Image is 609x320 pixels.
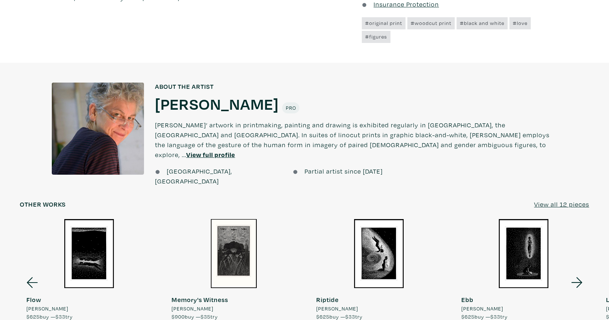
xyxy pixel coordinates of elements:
span: $625 [461,313,475,320]
span: [PERSON_NAME] [172,305,213,313]
a: #love [509,17,531,29]
h6: About the artist [155,83,557,91]
a: #black and white [457,17,508,29]
span: [GEOGRAPHIC_DATA], [GEOGRAPHIC_DATA] [155,167,232,185]
span: Partial artist since [DATE] [304,167,383,175]
strong: Memory's Witness [172,295,228,304]
span: [PERSON_NAME] [461,305,503,313]
span: Pro [285,104,296,111]
a: #woodcut print [407,17,455,29]
span: $33 [345,313,355,320]
strong: Riptide [316,295,339,304]
a: View all 12 pieces [534,199,589,209]
span: [PERSON_NAME] [26,305,68,313]
span: buy — try [172,313,218,320]
span: [PERSON_NAME] [316,305,358,313]
p: [PERSON_NAME]’ artwork in printmaking, painting and drawing is exhibited regularly in [GEOGRAPHIC... [155,113,557,166]
span: $625 [316,313,329,320]
span: $35 [201,313,210,320]
strong: Ebb [461,295,473,304]
span: $900 [172,313,185,320]
span: buy — try [26,313,73,320]
a: View full profile [186,150,235,159]
h6: Other works [20,200,66,208]
u: View all 12 pieces [534,200,589,208]
span: $33 [490,313,500,320]
a: #original print [362,17,406,29]
span: buy — try [316,313,363,320]
a: #figures [362,31,390,43]
span: $33 [55,313,65,320]
span: buy — try [461,313,508,320]
a: [PERSON_NAME] [155,94,279,113]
